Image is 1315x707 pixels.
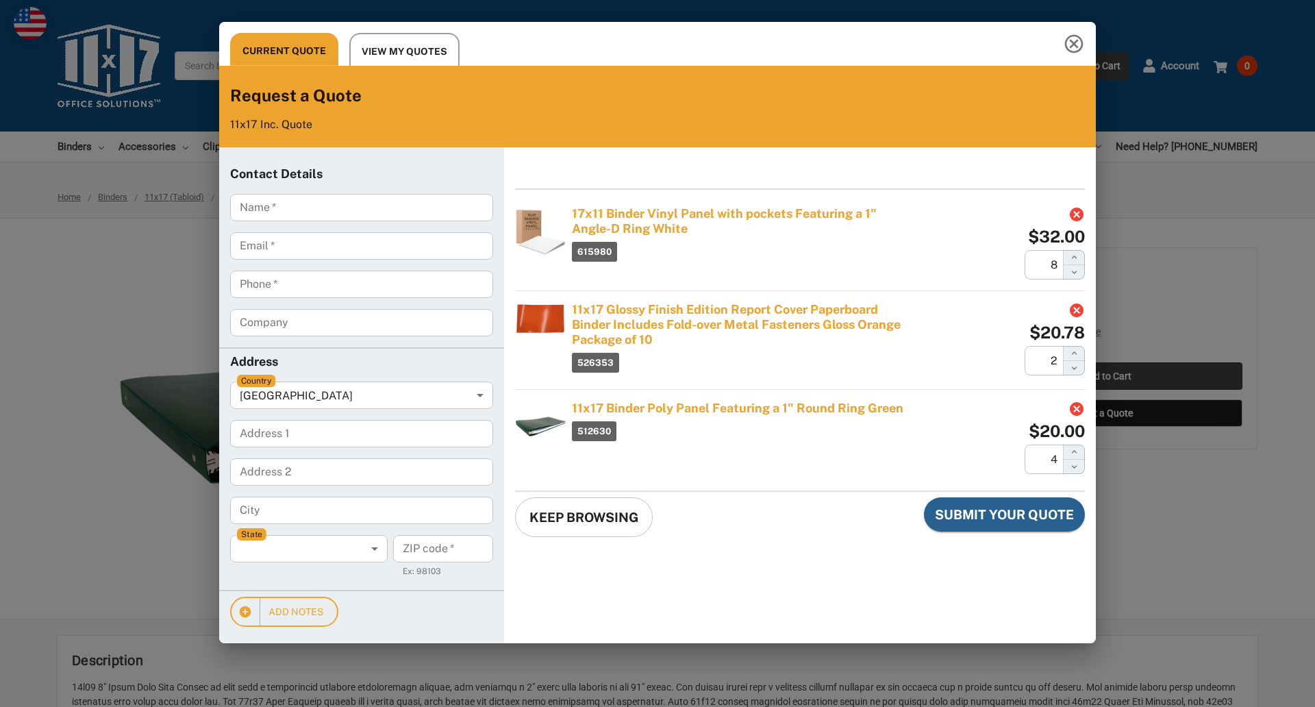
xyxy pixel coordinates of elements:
p: 11x17 Inc. Quote [230,118,1085,131]
h4: Request a Quote [230,85,1085,107]
button: Delete this product [1068,302,1085,319]
input: Address Address 1 [230,420,493,447]
button: Increase the Quantity [1063,250,1085,265]
span: Submit Your Quote [935,506,1074,523]
input: Address ZIP code [393,535,493,562]
span: 512630 [572,421,616,441]
button: Submit the quote dialog [924,497,1085,532]
div: $32.00 [1028,228,1085,245]
img: 17x11 Binder Vinyl Panel with pockets Featuring a 1" Angle-D Ring White [515,206,566,258]
button: Increase the Quantity [1063,445,1085,460]
button: Increase the Quantity [1063,346,1085,361]
span: View My Quotes [362,43,447,60]
span: 615980 [572,242,617,262]
input: Address City [230,497,493,524]
input: Email [230,232,493,260]
input: Name [230,194,493,221]
button: Close this quote dialog [1052,22,1096,66]
button: Decrease the Quantity [1063,361,1085,375]
h6: Contact Details [230,166,493,183]
div: ​ [230,535,382,562]
button: Close quote dialog and go back to store page [515,497,653,537]
img: 11x17 Binder Poly Panel Featuring a 1" Round Ring Green [515,401,566,452]
img: 11x17 Glossy Finish Edition Report Cover Paperboard Binder Includes Fold-over Metal Fasteners Glo... [515,302,566,335]
a: 11x17 Glossy Finish Edition Report Cover Paperboard Binder Includes Fold-over Metal Fasteners Glo... [572,302,914,347]
input: Phone [230,271,493,298]
button: Decrease the Quantity [1063,460,1085,474]
span: 526353 [572,353,619,373]
div: $20.78 [1029,324,1085,340]
h6: Address [230,354,493,371]
div: [GEOGRAPHIC_DATA] [230,382,493,409]
input: Company [230,309,493,336]
div: $20.00 [1029,423,1085,439]
span: Add Notes [245,604,323,621]
button: Decrease the Quantity [1063,265,1085,280]
span: Current Quote [242,42,326,60]
span: Keep Browsing [529,508,638,526]
a: 11x17 Binder Poly Panel Featuring a 1" Round Ring Green [572,401,914,416]
a: 17x11 Binder Vinyl Panel with pockets Featuring a 1" Angle-D Ring White [572,206,914,236]
p: Ex: 98103 [403,565,484,579]
input: Address Address 2 [230,458,493,486]
button: Delete this product [1068,401,1085,417]
button: Reveal the notes field [230,597,338,628]
button: Delete this product [1068,206,1085,223]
